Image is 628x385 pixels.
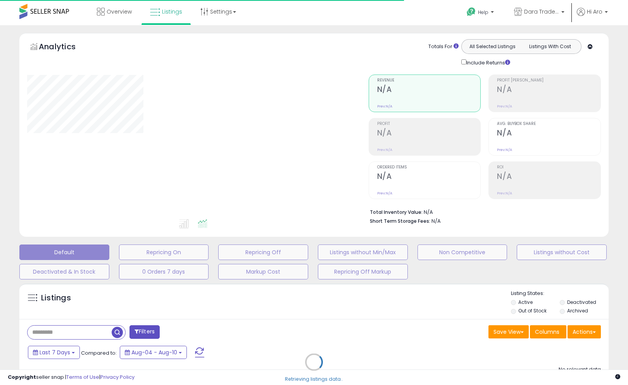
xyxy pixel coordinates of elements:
h2: N/A [497,85,600,95]
strong: Copyright [8,373,36,381]
button: All Selected Listings [464,42,521,52]
small: Prev: N/A [377,191,392,196]
button: Repricing Off [218,245,308,260]
button: Non Competitive [418,245,507,260]
div: Totals For [428,43,459,50]
button: Listings without Cost [517,245,607,260]
span: Listings [162,8,182,16]
span: Profit [377,122,481,126]
button: 0 Orders 7 days [119,264,209,279]
button: Listings With Cost [521,42,579,52]
b: Total Inventory Value: [370,209,423,215]
span: Hi Aro [587,8,602,16]
small: Prev: N/A [377,147,392,152]
div: Include Returns [455,58,519,67]
span: Avg. Buybox Share [497,122,600,126]
button: Markup Cost [218,264,308,279]
div: seller snap | | [8,374,135,381]
span: ROI [497,165,600,170]
li: N/A [370,207,595,216]
a: Hi Aro [577,8,608,25]
button: Repricing Off Markup [318,264,408,279]
small: Prev: N/A [497,104,512,109]
span: Ordered Items [377,165,481,170]
span: Profit [PERSON_NAME] [497,78,600,83]
small: Prev: N/A [497,147,512,152]
h2: N/A [377,128,481,139]
small: Prev: N/A [497,191,512,196]
h5: Analytics [39,41,91,54]
h2: N/A [497,128,600,139]
i: Get Help [466,7,476,17]
div: Retrieving listings data.. [285,376,343,383]
h2: N/A [497,172,600,182]
a: Help [461,1,502,25]
h2: N/A [377,172,481,182]
span: Help [478,9,488,16]
button: Repricing On [119,245,209,260]
button: Deactivated & In Stock [19,264,109,279]
b: Short Term Storage Fees: [370,218,430,224]
h2: N/A [377,85,481,95]
span: Revenue [377,78,481,83]
span: Dara Trades LC [524,8,559,16]
span: Overview [107,8,132,16]
button: Listings without Min/Max [318,245,408,260]
button: Default [19,245,109,260]
small: Prev: N/A [377,104,392,109]
span: N/A [431,217,441,225]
